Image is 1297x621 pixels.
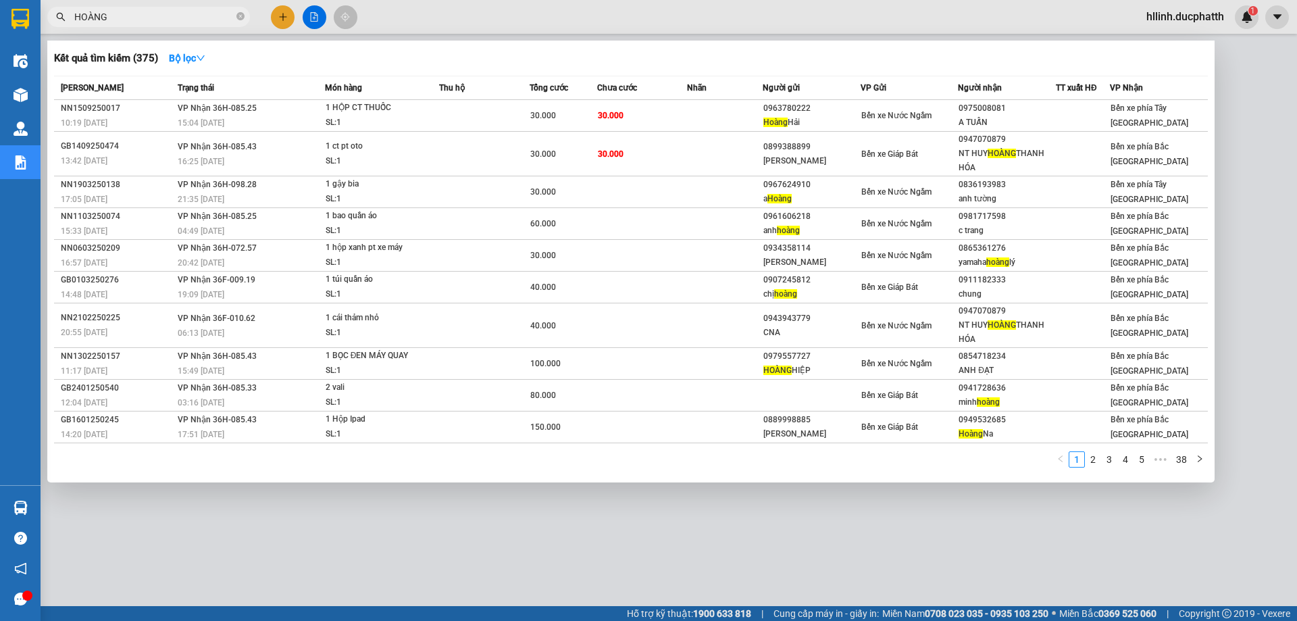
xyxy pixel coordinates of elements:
[61,226,107,236] span: 15:33 [DATE]
[61,156,107,166] span: 13:42 [DATE]
[763,140,860,154] div: 0899388899
[959,273,1055,287] div: 0911182333
[959,147,1055,175] div: NT HUY THANH HÓA
[326,209,427,224] div: 1 bao quần áo
[598,111,624,120] span: 30.000
[326,255,427,270] div: SL: 1
[861,321,932,330] span: Bến xe Nước Ngầm
[530,187,556,197] span: 30.000
[178,142,257,151] span: VP Nhận 36H-085.43
[597,83,637,93] span: Chưa cước
[178,383,257,393] span: VP Nhận 36H-085.33
[326,272,427,287] div: 1 túi quần áo
[178,226,224,236] span: 04:49 [DATE]
[1111,103,1188,128] span: Bến xe phía Tây [GEOGRAPHIC_DATA]
[959,224,1055,238] div: c trang
[763,349,860,364] div: 0979557727
[767,194,792,203] span: Hoàng
[326,364,427,378] div: SL: 1
[1111,415,1188,439] span: Bến xe phía Bắc [GEOGRAPHIC_DATA]
[326,116,427,130] div: SL: 1
[14,88,28,102] img: warehouse-icon
[763,118,788,127] span: Hoàng
[763,255,860,270] div: [PERSON_NAME]
[14,501,28,515] img: warehouse-icon
[1111,243,1188,268] span: Bến xe phía Bắc [GEOGRAPHIC_DATA]
[959,364,1055,378] div: ANH ĐẠT
[326,427,427,442] div: SL: 1
[1196,455,1204,463] span: right
[14,54,28,68] img: warehouse-icon
[1117,451,1134,468] li: 4
[763,427,860,441] div: [PERSON_NAME]
[959,116,1055,130] div: A TUẤN
[326,395,427,410] div: SL: 1
[1111,275,1188,299] span: Bến xe phía Bắc [GEOGRAPHIC_DATA]
[178,366,224,376] span: 15:49 [DATE]
[530,422,561,432] span: 150.000
[1057,455,1065,463] span: left
[14,593,27,605] span: message
[14,155,28,170] img: solution-icon
[61,178,174,192] div: NN1903250138
[326,241,427,255] div: 1 hộp xanh pt xe máy
[61,366,107,376] span: 11:17 [DATE]
[178,180,257,189] span: VP Nhận 36H-098.28
[14,562,27,575] span: notification
[861,251,932,260] span: Bến xe Nước Ngầm
[774,289,797,299] span: hoàng
[530,282,556,292] span: 40.000
[763,241,860,255] div: 0934358114
[1052,451,1069,468] button: left
[178,195,224,204] span: 21:35 [DATE]
[763,116,860,130] div: Hải
[530,321,556,330] span: 40.000
[11,9,29,29] img: logo-vxr
[326,311,427,326] div: 1 cái thảm nhỏ
[326,412,427,427] div: 1 Hộp Ipad
[169,53,205,64] strong: Bộ lọc
[861,149,918,159] span: Bến xe Giáp Bát
[777,226,800,235] span: hoàng
[988,320,1016,330] span: HOÀNG
[326,287,427,302] div: SL: 1
[861,187,932,197] span: Bến xe Nước Ngầm
[763,287,860,301] div: chị
[439,83,465,93] span: Thu hộ
[61,118,107,128] span: 10:19 [DATE]
[326,139,427,154] div: 1 ct pt oto
[178,275,255,284] span: VP Nhận 36F-009.19
[61,349,174,364] div: NN1302250157
[236,12,245,20] span: close-circle
[861,111,932,120] span: Bến xe Nước Ngầm
[861,219,932,228] span: Bến xe Nước Ngầm
[959,209,1055,224] div: 0981717598
[158,47,216,69] button: Bộ lọcdown
[861,282,918,292] span: Bến xe Giáp Bát
[326,177,427,192] div: 1 gậy bia
[178,290,224,299] span: 19:09 [DATE]
[959,101,1055,116] div: 0975008081
[1086,452,1100,467] a: 2
[325,83,362,93] span: Món hàng
[178,212,257,221] span: VP Nhận 36H-085.25
[598,149,624,159] span: 30.000
[61,328,107,337] span: 20:55 [DATE]
[959,413,1055,427] div: 0949532685
[530,149,556,159] span: 30.000
[763,312,860,326] div: 0943943779
[178,328,224,338] span: 06:13 [DATE]
[959,287,1055,301] div: chung
[1150,451,1171,468] span: •••
[326,101,427,116] div: 1 HỘP CT THUỐC
[763,326,860,340] div: CNA
[61,101,174,116] div: NN1509250017
[1111,383,1188,407] span: Bến xe phía Bắc [GEOGRAPHIC_DATA]
[56,12,66,22] span: search
[1110,83,1143,93] span: VP Nhận
[763,209,860,224] div: 0961606218
[1069,452,1084,467] a: 1
[861,83,886,93] span: VP Gửi
[1172,452,1191,467] a: 38
[959,427,1055,441] div: Na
